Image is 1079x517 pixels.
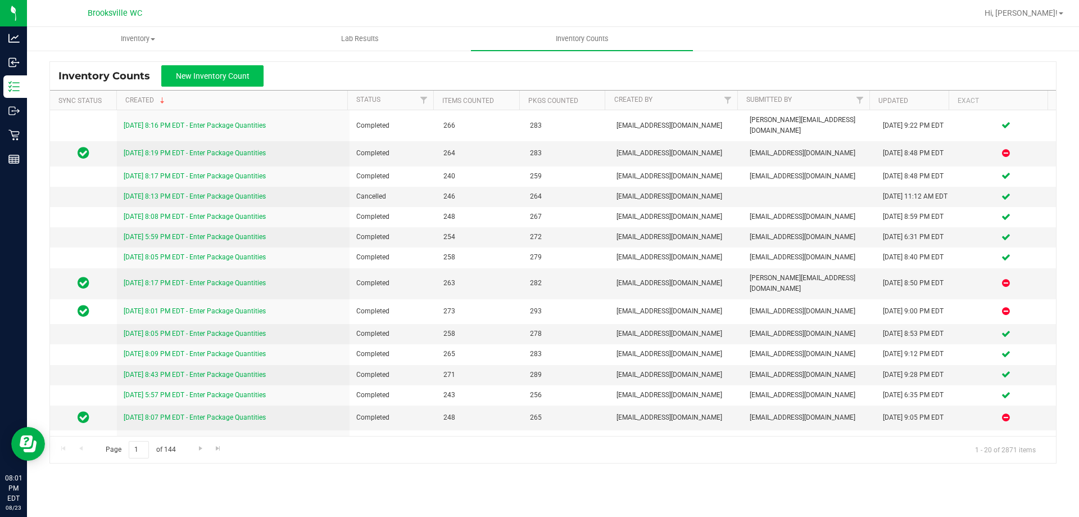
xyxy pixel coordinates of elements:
[443,252,516,263] span: 258
[8,33,20,44] inline-svg: Analytics
[883,306,949,317] div: [DATE] 9:00 PM EDT
[356,232,429,242] span: Completed
[530,148,603,159] span: 283
[443,349,516,359] span: 265
[750,370,869,380] span: [EMAIL_ADDRESS][DOMAIN_NAME]
[883,252,949,263] div: [DATE] 8:40 PM EDT
[11,427,45,461] iframe: Resource center
[883,148,949,159] div: [DATE] 8:48 PM EDT
[124,391,266,399] a: [DATE] 5:57 PM EDT - Enter Package Quantities
[883,412,949,423] div: [DATE] 9:05 PM EDT
[443,278,516,289] span: 263
[161,65,264,87] button: New Inventory Count
[176,71,250,80] span: New Inventory Count
[443,370,516,380] span: 271
[443,120,516,131] span: 266
[883,329,949,339] div: [DATE] 8:53 PM EDT
[750,115,869,136] span: [PERSON_NAME][EMAIL_ADDRESS][DOMAIN_NAME]
[124,279,266,287] a: [DATE] 8:17 PM EDT - Enter Package Quantities
[530,329,603,339] span: 278
[5,473,22,503] p: 08:01 PM EDT
[124,233,266,241] a: [DATE] 5:59 PM EDT - Enter Package Quantities
[192,441,208,456] a: Go to the next page
[78,434,89,450] span: In Sync
[530,349,603,359] span: 283
[443,306,516,317] span: 273
[750,306,869,317] span: [EMAIL_ADDRESS][DOMAIN_NAME]
[616,390,736,401] span: [EMAIL_ADDRESS][DOMAIN_NAME]
[443,212,516,222] span: 248
[125,96,167,104] a: Created
[883,390,949,401] div: [DATE] 6:35 PM EDT
[124,172,266,180] a: [DATE] 8:17 PM EDT - Enter Package Quantities
[356,148,429,159] span: Completed
[124,330,266,338] a: [DATE] 8:05 PM EDT - Enter Package Quantities
[96,441,185,458] span: Page of 144
[78,145,89,161] span: In Sync
[750,390,869,401] span: [EMAIL_ADDRESS][DOMAIN_NAME]
[616,370,736,380] span: [EMAIL_ADDRESS][DOMAIN_NAME]
[356,252,429,263] span: Completed
[78,275,89,291] span: In Sync
[124,122,266,129] a: [DATE] 8:16 PM EDT - Enter Package Quantities
[750,252,869,263] span: [EMAIL_ADDRESS][DOMAIN_NAME]
[883,278,949,289] div: [DATE] 8:50 PM EDT
[5,503,22,512] p: 08/23
[58,70,161,82] span: Inventory Counts
[210,441,226,456] a: Go to the last page
[750,171,869,182] span: [EMAIL_ADDRESS][DOMAIN_NAME]
[8,129,20,141] inline-svg: Retail
[129,441,149,458] input: 1
[356,329,429,339] span: Completed
[530,232,603,242] span: 272
[530,120,603,131] span: 283
[616,252,736,263] span: [EMAIL_ADDRESS][DOMAIN_NAME]
[616,148,736,159] span: [EMAIL_ADDRESS][DOMAIN_NAME]
[356,306,429,317] span: Completed
[124,413,266,421] a: [DATE] 8:07 PM EDT - Enter Package Quantities
[878,97,908,105] a: Updated
[443,171,516,182] span: 240
[616,412,736,423] span: [EMAIL_ADDRESS][DOMAIN_NAME]
[616,191,736,202] span: [EMAIL_ADDRESS][DOMAIN_NAME]
[471,27,693,51] a: Inventory Counts
[415,91,433,110] a: Filter
[124,371,266,379] a: [DATE] 8:43 PM EDT - Enter Package Quantities
[530,390,603,401] span: 256
[530,252,603,263] span: 279
[530,171,603,182] span: 259
[356,278,429,289] span: Completed
[8,105,20,116] inline-svg: Outbound
[58,97,102,105] a: Sync Status
[883,349,949,359] div: [DATE] 9:12 PM EDT
[530,412,603,423] span: 265
[326,34,394,44] span: Lab Results
[124,213,266,221] a: [DATE] 8:08 PM EDT - Enter Package Quantities
[356,191,429,202] span: Cancelled
[530,370,603,380] span: 289
[443,390,516,401] span: 243
[124,307,266,315] a: [DATE] 8:01 PM EDT - Enter Package Quantities
[124,149,266,157] a: [DATE] 8:19 PM EDT - Enter Package Quantities
[443,232,516,242] span: 254
[750,232,869,242] span: [EMAIL_ADDRESS][DOMAIN_NAME]
[985,8,1058,17] span: Hi, [PERSON_NAME]!
[530,306,603,317] span: 293
[541,34,624,44] span: Inventory Counts
[750,412,869,423] span: [EMAIL_ADDRESS][DOMAIN_NAME]
[850,91,869,110] a: Filter
[750,148,869,159] span: [EMAIL_ADDRESS][DOMAIN_NAME]
[616,278,736,289] span: [EMAIL_ADDRESS][DOMAIN_NAME]
[27,27,249,51] a: Inventory
[746,96,792,104] a: Submitted By
[443,329,516,339] span: 258
[883,171,949,182] div: [DATE] 8:48 PM EDT
[443,148,516,159] span: 264
[616,171,736,182] span: [EMAIL_ADDRESS][DOMAIN_NAME]
[78,303,89,319] span: In Sync
[8,57,20,68] inline-svg: Inbound
[356,120,429,131] span: Completed
[616,232,736,242] span: [EMAIL_ADDRESS][DOMAIN_NAME]
[443,191,516,202] span: 246
[966,441,1045,458] span: 1 - 20 of 2871 items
